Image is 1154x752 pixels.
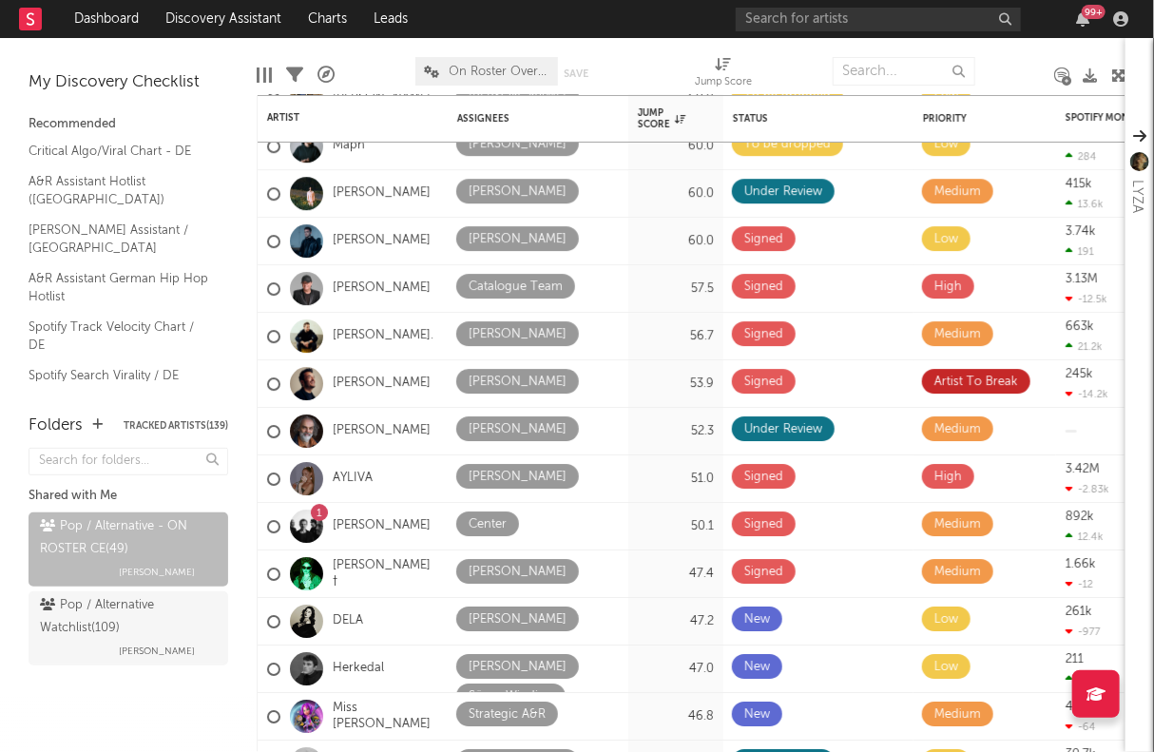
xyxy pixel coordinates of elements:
div: 46.8 [638,705,714,728]
div: 47.2 [638,610,714,633]
div: Catalogue Team [469,276,563,299]
div: Under Review [744,181,822,203]
div: Jump Score [695,71,752,94]
div: Edit Columns [257,48,272,103]
a: DELA [333,613,363,629]
a: [PERSON_NAME] Assistant / [GEOGRAPHIC_DATA] [29,220,209,259]
input: Search for folders... [29,448,228,475]
div: Status [733,113,856,125]
div: 60.0 [638,183,714,205]
div: Signed [744,276,783,299]
div: [PERSON_NAME] [469,181,567,203]
div: New [744,656,770,679]
input: Search... [833,57,975,86]
a: Spotify Search Virality / DE [29,365,209,386]
div: 211 [1066,653,1084,665]
a: Herkedal [333,661,384,677]
div: Recommended [29,113,228,136]
div: 245k [1066,368,1093,380]
div: A&R Pipeline [317,48,335,103]
div: [PERSON_NAME] [469,608,567,631]
span: On Roster Overview [450,66,548,78]
div: Under Review [744,418,822,441]
div: Filters [286,48,303,103]
div: [PERSON_NAME] [469,323,567,346]
div: Medium [934,513,981,536]
div: -12.5k [1066,293,1107,305]
div: -2.83k [1066,483,1109,495]
div: Shared with Me [29,485,228,508]
div: Signed [744,371,783,394]
div: LYZA [1125,180,1148,213]
div: [PERSON_NAME] [469,371,567,394]
div: 60.0 [638,230,714,253]
a: Critical Algo/Viral Chart - DE [29,141,209,162]
div: 21.2k [1066,340,1103,353]
div: 284 [1066,150,1097,163]
div: [PERSON_NAME] [469,133,567,156]
input: Search for artists [736,8,1021,31]
div: Medium [934,418,981,441]
button: 99+ [1076,11,1089,27]
div: -14.2k [1066,388,1108,400]
div: 13.6k [1066,198,1104,210]
div: Jump Score [638,107,685,130]
div: 12 [1066,673,1088,685]
div: 3.13M [1066,273,1098,285]
div: Strategic A&R [469,704,546,726]
div: Low [934,133,958,156]
div: Artist To Break [934,371,1018,394]
div: [PERSON_NAME] [469,656,567,679]
div: 60.0 [638,135,714,158]
div: [PERSON_NAME] [469,561,567,584]
div: 47.4 [638,563,714,586]
div: 3.74k [1066,225,1096,238]
div: 482 [1066,701,1087,713]
a: [PERSON_NAME] [333,233,431,249]
div: Low [934,656,958,679]
div: [PERSON_NAME] [469,418,567,441]
div: Signed [744,466,783,489]
div: 415k [1066,178,1092,190]
div: Pop / Alternative - ON ROSTER CE ( 49 ) [40,515,212,561]
a: Maph [333,138,365,154]
a: A&R Assistant German Hip Hop Hotlist [29,268,209,307]
a: [PERSON_NAME] [333,376,431,392]
div: New [744,608,770,631]
span: [PERSON_NAME] [119,640,195,663]
a: AYLIVA [333,471,373,487]
div: [PERSON_NAME] [469,228,567,251]
div: Medium [934,323,981,346]
a: [PERSON_NAME] [333,423,431,439]
div: Medium [934,704,981,726]
a: Miss [PERSON_NAME] [333,701,438,733]
div: 261k [1066,606,1092,618]
div: Artist [267,112,410,124]
div: Sören Winding [469,685,553,708]
a: [PERSON_NAME] [333,280,431,297]
div: Low [934,608,958,631]
div: Medium [934,561,981,584]
div: Signed [744,513,783,536]
div: 12.4k [1066,530,1104,543]
div: Assignees [457,113,590,125]
a: [PERSON_NAME] † [333,558,438,590]
a: [PERSON_NAME] [333,185,431,202]
div: 1.66k [1066,558,1096,570]
div: 99 + [1082,5,1106,19]
div: -12 [1066,578,1093,590]
div: Jump Score [695,48,752,103]
button: Save [565,68,589,79]
button: Tracked Artists(139) [124,421,228,431]
div: 57.5 [638,278,714,300]
div: 51.0 [638,468,714,491]
div: Center [469,513,507,536]
div: Signed [744,323,783,346]
div: Folders [29,415,83,437]
div: To be dropped [744,133,831,156]
div: 191 [1066,245,1094,258]
div: Signed [744,228,783,251]
a: Pop / Alternative Watchlist(109)[PERSON_NAME] [29,591,228,665]
div: 892k [1066,511,1094,523]
div: Medium [934,181,981,203]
